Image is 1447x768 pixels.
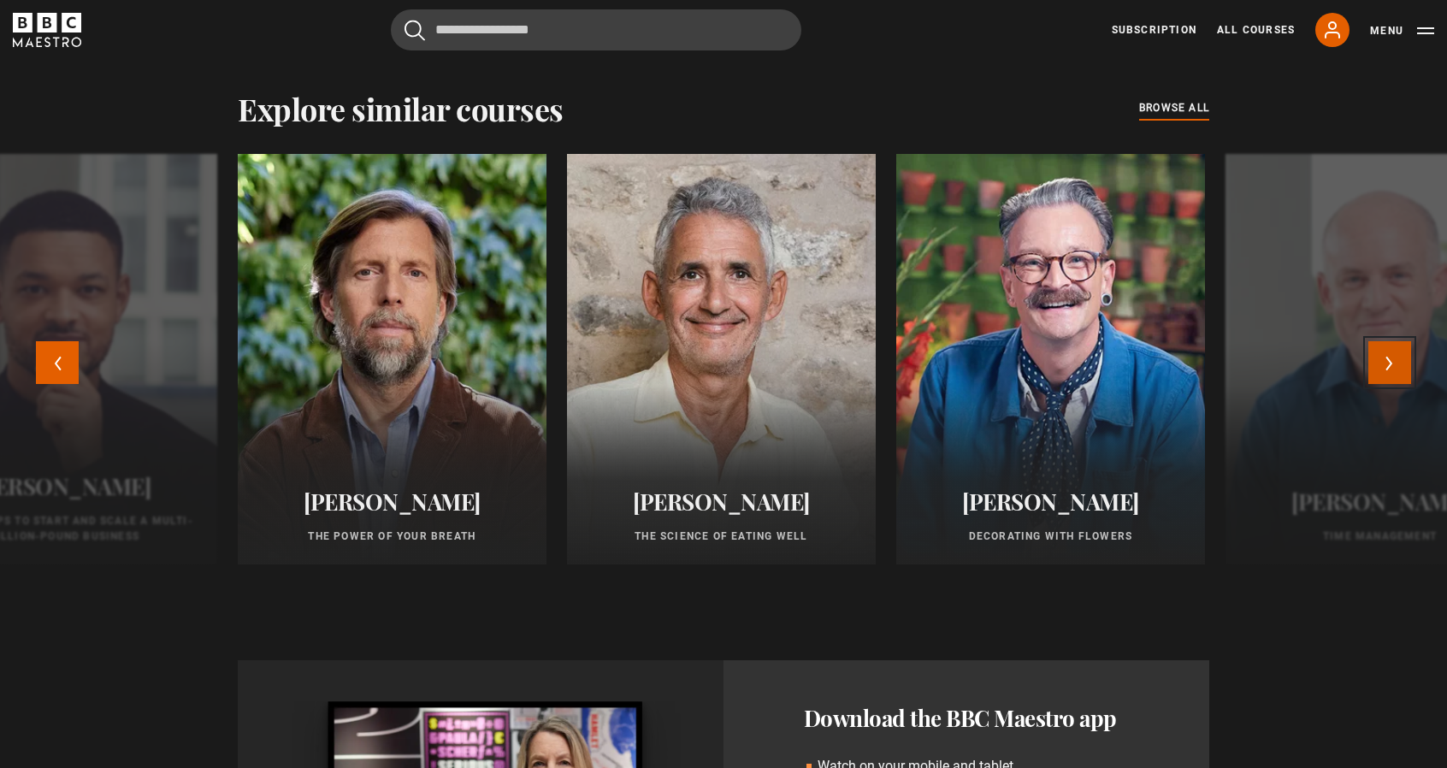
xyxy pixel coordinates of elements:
[1370,22,1434,39] button: Toggle navigation
[1112,22,1196,38] a: Subscription
[13,13,81,47] svg: BBC Maestro
[567,154,876,564] a: [PERSON_NAME] The Science of Eating Well
[391,9,801,50] input: Search
[405,20,425,41] button: Submit the search query
[1217,22,1295,38] a: All Courses
[238,91,564,127] h2: Explore similar courses
[1139,99,1209,118] a: browse all
[258,488,526,515] h2: [PERSON_NAME]
[238,154,546,564] a: [PERSON_NAME] The Power of Your Breath
[588,529,855,544] p: The Science of Eating Well
[896,154,1205,564] a: [PERSON_NAME] Decorating With Flowers
[258,529,526,544] p: The Power of Your Breath
[1139,99,1209,116] span: browse all
[917,529,1184,544] p: Decorating With Flowers
[804,701,1130,736] h3: Download the BBC Maestro app
[917,488,1184,515] h2: [PERSON_NAME]
[588,488,855,515] h2: [PERSON_NAME]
